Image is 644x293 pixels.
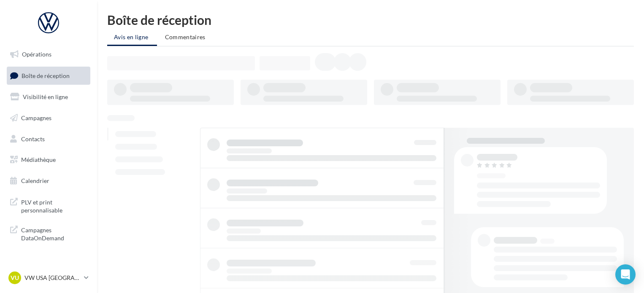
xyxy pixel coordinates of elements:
span: Campagnes [21,114,51,121]
a: Médiathèque [5,151,92,169]
a: Campagnes [5,109,92,127]
a: Contacts [5,130,92,148]
span: Campagnes DataOnDemand [21,224,87,242]
a: Boîte de réception [5,67,92,85]
a: Campagnes DataOnDemand [5,221,92,246]
span: VU [11,274,19,282]
a: Visibilité en ligne [5,88,92,106]
span: Boîte de réception [22,72,70,79]
div: Boîte de réception [107,13,634,26]
a: Calendrier [5,172,92,190]
span: Commentaires [165,33,206,40]
span: Médiathèque [21,156,56,163]
a: PLV et print personnalisable [5,193,92,218]
a: VU VW USA [GEOGRAPHIC_DATA] [7,270,90,286]
p: VW USA [GEOGRAPHIC_DATA] [24,274,81,282]
span: Opérations [22,51,51,58]
a: Opérations [5,46,92,63]
div: Open Intercom Messenger [615,264,636,285]
span: Visibilité en ligne [23,93,68,100]
span: PLV et print personnalisable [21,196,87,215]
span: Contacts [21,135,45,142]
span: Calendrier [21,177,49,184]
